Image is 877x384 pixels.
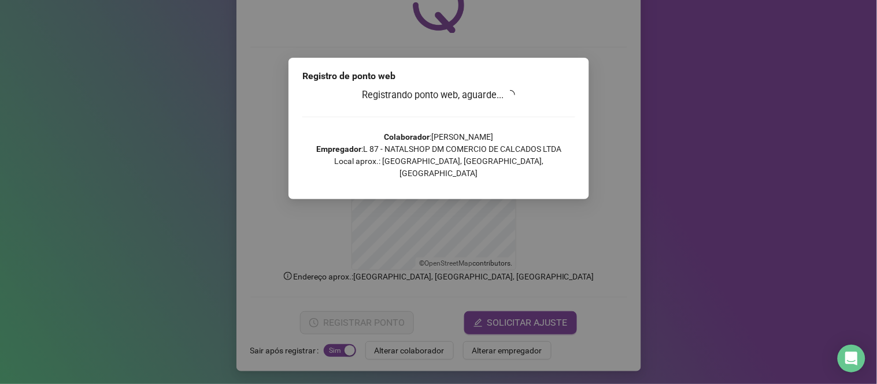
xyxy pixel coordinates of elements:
[302,69,575,83] div: Registro de ponto web
[384,132,430,141] strong: Colaborador
[505,90,516,100] span: loading
[838,345,865,372] div: Open Intercom Messenger
[316,144,361,154] strong: Empregador
[302,88,575,103] h3: Registrando ponto web, aguarde...
[302,131,575,180] p: : [PERSON_NAME] : L 87 - NATALSHOP DM COMERCIO DE CALCADOS LTDA Local aprox.: [GEOGRAPHIC_DATA], ...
